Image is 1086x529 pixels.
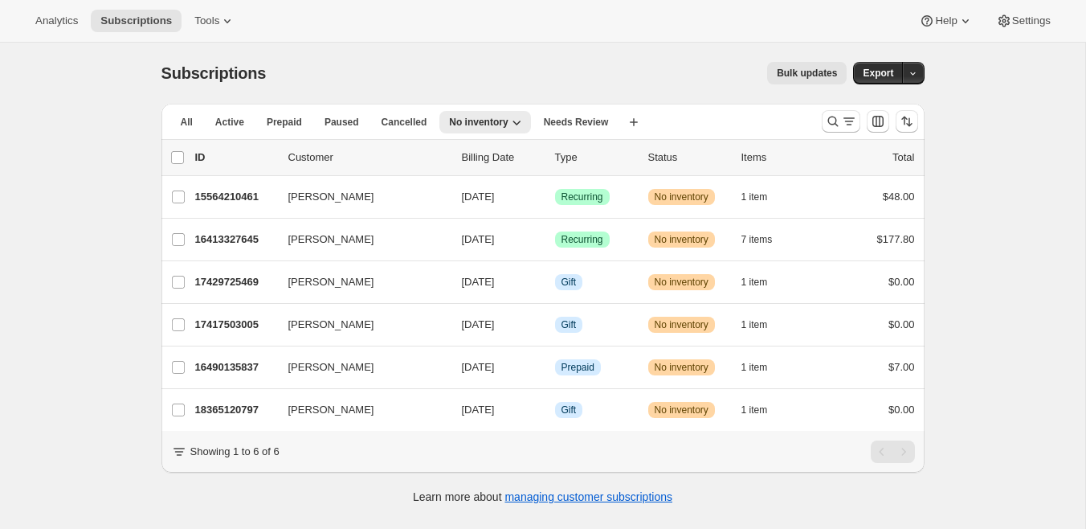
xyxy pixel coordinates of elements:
span: [PERSON_NAME] [288,232,374,248]
span: [PERSON_NAME] [288,189,374,205]
div: Type [555,150,635,166]
span: Paused [325,116,359,129]
button: [PERSON_NAME] [279,227,439,252]
span: [DATE] [462,191,495,203]
button: Settings [986,10,1060,32]
p: Total [892,150,914,166]
p: 17417503005 [195,317,276,333]
span: [DATE] [462,276,495,288]
span: [PERSON_NAME] [288,359,374,375]
span: No inventory [655,404,708,416]
p: 17429725469 [195,274,276,290]
span: [DATE] [462,404,495,416]
p: Learn more about [413,489,672,505]
button: 1 item [741,356,786,379]
button: Help [909,10,982,32]
span: No inventory [655,191,708,203]
p: 18365120797 [195,402,276,418]
span: [PERSON_NAME] [288,317,374,333]
span: No inventory [655,361,708,374]
button: Bulk updates [767,62,847,84]
div: IDCustomerBilling DateTypeStatusItemsTotal [195,150,915,166]
div: 16490135837[PERSON_NAME][DATE]InfoPrepaidWarningNo inventory1 item$7.00 [195,356,915,379]
span: 1 item [741,361,768,374]
span: No inventory [655,318,708,331]
button: 1 item [741,271,786,293]
button: Customize table column order and visibility [867,110,889,133]
span: [PERSON_NAME] [288,402,374,418]
div: 16413327645[PERSON_NAME][DATE]SuccessRecurringWarningNo inventory7 items$177.80 [195,228,915,251]
p: Showing 1 to 6 of 6 [190,444,280,460]
button: [PERSON_NAME] [279,355,439,380]
button: Create new view [621,111,647,133]
span: All [181,116,193,129]
span: $0.00 [888,404,915,416]
nav: Pagination [871,441,915,463]
span: Gift [561,318,577,331]
span: 1 item [741,404,768,416]
span: Subscriptions [100,14,172,27]
span: 7 items [741,233,773,246]
span: Active [215,116,244,129]
span: [PERSON_NAME] [288,274,374,290]
button: [PERSON_NAME] [279,312,439,338]
button: 1 item [741,186,786,208]
span: Gift [561,276,577,289]
div: 18365120797[PERSON_NAME][DATE]InfoGiftWarningNo inventory1 item$0.00 [195,399,915,421]
span: Bulk updates [777,67,837,80]
p: 16413327645 [195,232,276,248]
span: Prepaid [267,116,302,129]
button: 1 item [741,399,786,421]
span: Recurring [561,233,603,246]
div: 17429725469[PERSON_NAME][DATE]InfoGiftWarningNo inventory1 item$0.00 [195,271,915,293]
span: [DATE] [462,361,495,373]
span: $7.00 [888,361,915,373]
p: Customer [288,150,449,166]
span: No inventory [655,233,708,246]
button: [PERSON_NAME] [279,269,439,295]
button: 1 item [741,314,786,336]
button: Export [853,62,903,84]
span: Help [935,14,957,27]
p: 16490135837 [195,359,276,375]
span: 1 item [741,276,768,289]
span: Tools [194,14,219,27]
span: Analytics [35,14,78,27]
button: Sort the results [896,110,918,133]
div: 17417503005[PERSON_NAME][DATE]InfoGiftWarningNo inventory1 item$0.00 [195,314,915,336]
button: [PERSON_NAME] [279,397,439,423]
span: $0.00 [888,318,915,330]
button: [PERSON_NAME] [279,184,439,210]
span: $0.00 [888,276,915,288]
button: Search and filter results [822,110,860,133]
span: No inventory [655,276,708,289]
span: Recurring [561,191,603,203]
span: Settings [1012,14,1051,27]
div: 15564210461[PERSON_NAME][DATE]SuccessRecurringWarningNo inventory1 item$48.00 [195,186,915,208]
button: Subscriptions [91,10,182,32]
span: No inventory [449,116,508,129]
span: 1 item [741,191,768,203]
span: $48.00 [883,191,915,203]
p: Status [648,150,729,166]
span: 1 item [741,318,768,331]
span: $177.80 [877,233,915,245]
span: Needs Review [544,116,609,129]
button: Analytics [26,10,88,32]
div: Items [741,150,822,166]
span: Cancelled [382,116,427,129]
span: [DATE] [462,318,495,330]
a: managing customer subscriptions [504,490,672,503]
span: Export [863,67,893,80]
span: Subscriptions [161,64,267,82]
span: [DATE] [462,233,495,245]
p: Billing Date [462,150,542,166]
button: 7 items [741,228,790,251]
p: ID [195,150,276,166]
p: 15564210461 [195,189,276,205]
button: Tools [185,10,245,32]
span: Gift [561,404,577,416]
span: Prepaid [561,361,594,374]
